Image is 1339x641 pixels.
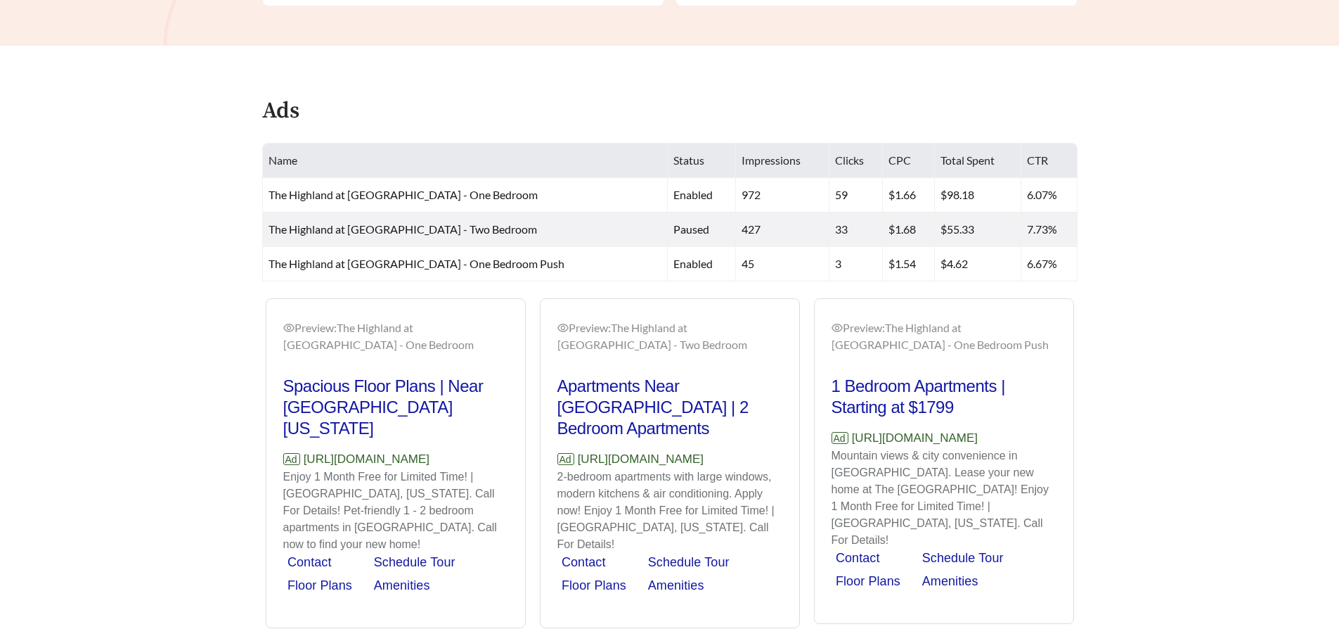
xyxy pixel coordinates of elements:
h2: 1 Bedroom Apartments | Starting at $1799 [832,376,1056,418]
a: Amenities [374,578,430,592]
td: $4.62 [935,247,1022,281]
a: Schedule Tour [922,551,1004,565]
a: Contact [562,555,606,569]
span: enabled [673,257,713,270]
div: Preview: The Highland at [GEOGRAPHIC_DATA] - One Bedroom [283,319,508,353]
th: Total Spent [935,144,1022,178]
span: CPC [888,153,911,167]
div: Preview: The Highland at [GEOGRAPHIC_DATA] - One Bedroom Push [832,319,1056,353]
td: $1.68 [883,212,935,247]
p: [URL][DOMAIN_NAME] [557,450,782,469]
td: $98.18 [935,178,1022,212]
p: [URL][DOMAIN_NAME] [832,429,1056,448]
a: Schedule Tour [648,555,730,569]
td: 59 [829,178,883,212]
h2: Spacious Floor Plans | Near [GEOGRAPHIC_DATA][US_STATE] [283,376,508,439]
td: 6.67% [1021,247,1077,281]
h4: Ads [262,99,299,124]
div: Preview: The Highland at [GEOGRAPHIC_DATA] - Two Bedroom [557,319,782,353]
td: $1.66 [883,178,935,212]
p: Mountain views & city convenience in [GEOGRAPHIC_DATA]. Lease your new home at The [GEOGRAPHIC_DA... [832,448,1056,549]
th: Clicks [829,144,883,178]
a: Contact [287,555,332,569]
th: Name [263,144,668,178]
span: Ad [832,432,848,444]
span: eye [283,322,295,334]
a: Floor Plans [287,578,352,592]
span: The Highland at [GEOGRAPHIC_DATA] - One Bedroom [269,188,538,201]
span: Ad [557,453,574,465]
p: 2-bedroom apartments with large windows, modern kitchens & air conditioning. Apply now! Enjoy 1 M... [557,469,782,553]
a: Floor Plans [562,578,626,592]
a: Schedule Tour [374,555,455,569]
span: eye [557,322,569,334]
span: Ad [283,453,300,465]
td: 6.07% [1021,178,1077,212]
p: [URL][DOMAIN_NAME] [283,450,508,469]
td: 33 [829,212,883,247]
th: Impressions [736,144,829,178]
a: Amenities [922,574,978,588]
td: $55.33 [935,212,1022,247]
td: $1.54 [883,247,935,281]
h2: Apartments Near [GEOGRAPHIC_DATA] | 2 Bedroom Apartments [557,376,782,439]
span: CTR [1027,153,1048,167]
td: 427 [736,212,829,247]
th: Status [668,144,735,178]
td: 972 [736,178,829,212]
a: Contact [836,551,880,565]
a: Floor Plans [836,574,900,588]
td: 7.73% [1021,212,1077,247]
p: Enjoy 1 Month Free for Limited Time! | [GEOGRAPHIC_DATA], [US_STATE]. Call For Details! Pet-frien... [283,469,508,553]
span: eye [832,322,843,334]
span: The Highland at [GEOGRAPHIC_DATA] - One Bedroom Push [269,257,564,270]
td: 3 [829,247,883,281]
a: Amenities [648,578,704,592]
span: enabled [673,188,713,201]
span: paused [673,222,709,236]
span: The Highland at [GEOGRAPHIC_DATA] - Two Bedroom [269,222,537,236]
td: 45 [736,247,829,281]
